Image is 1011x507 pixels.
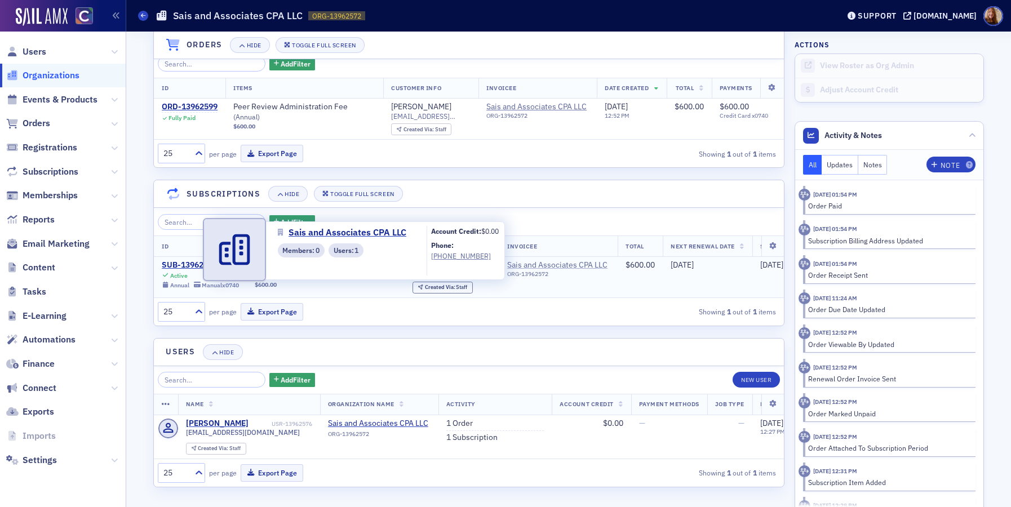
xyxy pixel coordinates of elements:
[247,42,261,48] div: Hide
[507,270,610,282] div: ORG-13962572
[391,84,441,92] span: Customer Info
[486,84,516,92] span: Invoicee
[268,186,308,202] button: Hide
[269,373,316,387] button: AddFilter
[6,166,78,178] a: Subscriptions
[202,282,239,289] div: Manual x0740
[6,214,55,226] a: Reports
[23,286,46,298] span: Tasks
[170,272,188,279] div: Active
[230,37,269,53] button: Hide
[760,418,783,428] span: [DATE]
[23,214,55,226] span: Reports
[186,400,204,408] span: Name
[23,46,46,58] span: Users
[820,85,978,95] div: Adjust Account Credit
[671,242,735,250] span: Next Renewal Date
[250,420,312,428] div: USR-13962576
[813,225,857,233] time: 8/27/2025 01:54 PM
[799,189,810,201] div: Activity
[186,428,300,437] span: [EMAIL_ADDRESS][DOMAIN_NAME]
[605,101,628,112] span: [DATE]
[23,382,56,394] span: Connect
[23,430,56,442] span: Imports
[158,56,265,72] input: Search…
[926,157,975,172] button: Note
[983,6,1003,26] span: Profile
[289,226,406,239] span: Sais and Associates CPA LLC
[808,373,968,384] div: Renewal Order Invoice Sent
[391,102,451,112] a: [PERSON_NAME]
[6,238,90,250] a: Email Marketing
[822,155,858,175] button: Updates
[6,430,56,442] a: Imports
[23,261,55,274] span: Content
[281,59,311,69] span: Add Filter
[799,224,810,235] div: Activity
[330,191,394,197] div: Toggle Full Screen
[170,282,189,289] div: Annual
[23,310,66,322] span: E-Learning
[186,419,249,429] div: [PERSON_NAME]
[68,7,93,26] a: View Homepage
[6,358,55,370] a: Finance
[269,215,316,229] button: AddFilter
[914,11,977,21] div: [DOMAIN_NAME]
[486,102,589,112] span: Sais and Associates CPA LLC
[803,155,822,175] button: All
[720,84,752,92] span: Payments
[23,238,90,250] span: Email Marketing
[158,372,265,388] input: Search…
[626,242,644,250] span: Total
[282,245,316,255] span: Members :
[808,408,968,419] div: Order Marked Unpaid
[760,260,783,270] span: [DATE]
[799,327,810,339] div: Activity
[166,346,195,358] h4: Users
[281,375,311,385] span: Add Filter
[334,245,355,255] span: Users :
[431,251,499,261] div: [PHONE_NUMBER]
[6,310,66,322] a: E-Learning
[808,477,968,487] div: Subscription Item Added
[760,400,804,408] span: Date Created
[403,126,435,133] span: Created Via :
[676,84,694,92] span: Total
[738,418,744,428] span: —
[720,101,749,112] span: $600.00
[158,214,265,230] input: Search…
[233,123,255,130] span: $600.00
[328,400,394,408] span: Organization Name
[23,94,97,106] span: Events & Products
[715,400,744,408] span: Job Type
[203,344,242,360] button: Hide
[431,226,481,235] b: Account Credit:
[292,42,356,48] div: Toggle Full Screen
[858,11,897,21] div: Support
[760,242,796,250] span: Start Date
[6,286,46,298] a: Tasks
[269,57,316,71] button: AddFilter
[799,292,810,304] div: Activity
[481,226,499,235] span: $0.00
[241,464,303,482] button: Export Page
[314,186,403,202] button: Toggle Full Screen
[278,226,415,239] a: Sais and Associates CPA LLC
[6,406,54,418] a: Exports
[671,260,694,270] span: [DATE]
[186,443,246,455] div: Created Via: Staff
[329,243,363,257] div: Users: 1
[23,333,76,346] span: Automations
[278,243,325,257] div: Members: 0
[446,419,473,429] a: 1 Order
[391,123,451,135] div: Created Via: Staff
[720,112,777,119] span: Credit Card x0740
[162,84,168,92] span: ID
[507,260,610,270] a: Sais and Associates CPA LLC
[808,270,968,280] div: Order Receipt Sent
[725,306,733,317] strong: 1
[219,349,234,355] div: Hide
[241,145,303,162] button: Export Page
[808,201,968,211] div: Order Paid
